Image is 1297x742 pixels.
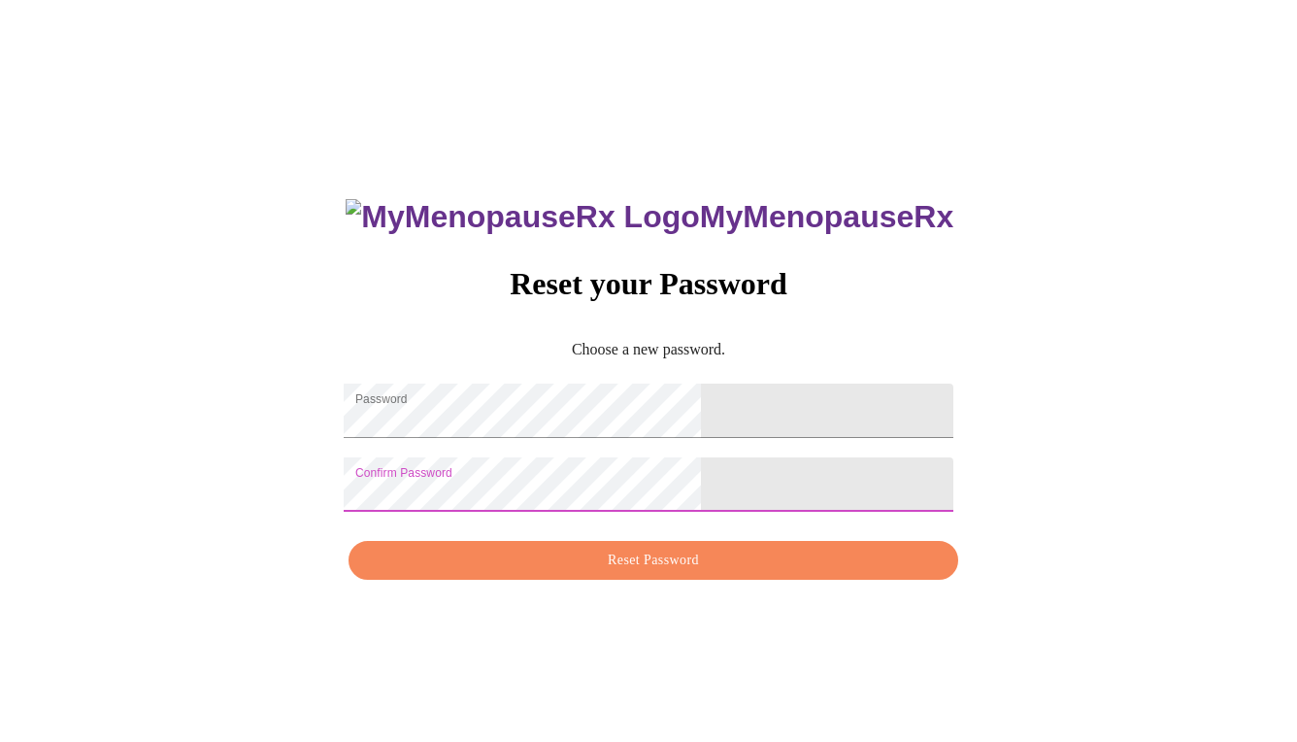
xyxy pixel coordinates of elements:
[346,199,953,235] h3: MyMenopauseRx
[371,549,936,573] span: Reset Password
[349,541,958,581] button: Reset Password
[346,199,699,235] img: MyMenopauseRx Logo
[344,341,953,358] p: Choose a new password.
[344,266,953,302] h3: Reset your Password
